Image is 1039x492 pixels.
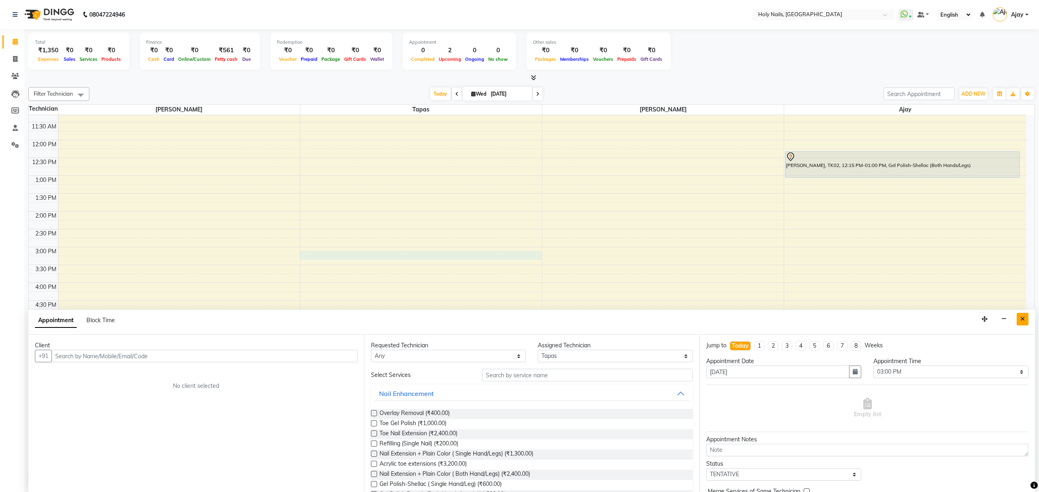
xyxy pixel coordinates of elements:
[706,460,861,468] div: Status
[961,91,985,97] span: ADD NEW
[342,46,368,55] div: ₹0
[785,152,1020,178] div: [PERSON_NAME], TK02, 12:15 PM-01:00 PM, Gel Polish-Shellac (Both Hands/Legs)
[213,56,239,62] span: Petty cash
[146,39,254,46] div: Finance
[409,46,437,55] div: 0
[542,105,784,115] span: [PERSON_NAME]
[837,341,847,351] li: 7
[864,341,883,350] div: Weeks
[558,56,591,62] span: Memberships
[409,56,437,62] span: Completed
[482,369,693,381] input: Search by service name
[379,480,502,490] span: Gel Polish-Shellac ( Single Hand/Leg) (₹600.00)
[35,341,358,350] div: Client
[486,56,510,62] span: No show
[78,56,99,62] span: Services
[36,56,61,62] span: Expenses
[368,56,386,62] span: Wallet
[379,389,434,398] div: Nail Enhancement
[58,105,300,115] span: [PERSON_NAME]
[277,39,386,46] div: Redemption
[469,91,488,97] span: Wed
[34,212,58,220] div: 2:00 PM
[176,46,213,55] div: ₹0
[784,105,1026,115] span: Ajay
[277,46,299,55] div: ₹0
[30,158,58,167] div: 12:30 PM
[379,409,450,419] span: Overlay Removal (₹400.00)
[1011,11,1024,19] span: Ajay
[29,105,58,113] div: Technician
[379,419,446,429] span: Toe Gel Polish (₹1,000.00)
[146,46,162,55] div: ₹0
[409,39,510,46] div: Appointment
[706,435,1028,444] div: Appointment Notes
[782,341,792,351] li: 3
[35,350,52,362] button: +91
[162,56,176,62] span: Card
[884,88,955,100] input: Search Appointment
[319,46,342,55] div: ₹0
[30,122,58,131] div: 11:30 AM
[54,382,338,390] div: No client selected
[533,56,558,62] span: Packages
[591,56,615,62] span: Vouchers
[463,46,486,55] div: 0
[379,460,467,470] span: Acrylic toe extensions (₹3,200.00)
[706,357,861,366] div: Appointment Date
[213,46,239,55] div: ₹561
[52,350,358,362] input: Search by Name/Mobile/Email/Code
[239,46,254,55] div: ₹0
[732,342,749,350] div: Today
[538,341,693,350] div: Assigned Technician
[86,317,115,324] span: Block Time
[486,46,510,55] div: 0
[809,341,820,351] li: 5
[591,46,615,55] div: ₹0
[30,140,58,149] div: 12:00 PM
[35,313,77,328] span: Appointment
[533,39,664,46] div: Other sales
[365,371,476,379] div: Select Services
[99,46,123,55] div: ₹0
[299,56,319,62] span: Prepaid
[851,341,861,351] li: 8
[34,247,58,256] div: 3:00 PM
[379,429,457,439] span: Toe Nail Extension (₹2,400.00)
[78,46,99,55] div: ₹0
[176,56,213,62] span: Online/Custom
[638,46,664,55] div: ₹0
[371,341,526,350] div: Requested Technician
[379,470,530,480] span: Nail Extension + Plain Color ( Both Hand/Legs) (₹2,400.00)
[379,439,458,449] span: Refilling (Single Nail) (₹200.00)
[35,46,62,55] div: ₹1,350
[34,265,58,274] div: 3:30 PM
[795,341,806,351] li: 4
[34,176,58,184] div: 1:00 PM
[99,56,123,62] span: Products
[319,56,342,62] span: Package
[34,90,73,97] span: Filter Technician
[34,283,58,291] div: 4:00 PM
[873,357,1028,366] div: Appointment Time
[62,46,78,55] div: ₹0
[638,56,664,62] span: Gift Cards
[488,88,529,100] input: 2025-09-03
[240,56,253,62] span: Due
[437,56,463,62] span: Upcoming
[368,46,386,55] div: ₹0
[615,56,638,62] span: Prepaids
[463,56,486,62] span: Ongoing
[615,46,638,55] div: ₹0
[342,56,368,62] span: Gift Cards
[437,46,463,55] div: 2
[21,3,76,26] img: logo
[558,46,591,55] div: ₹0
[754,341,765,351] li: 1
[1017,313,1028,325] button: Close
[34,229,58,238] div: 2:30 PM
[35,39,123,46] div: Total
[430,88,451,100] span: Today
[854,398,881,419] span: Empty list
[706,341,726,350] div: Jump to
